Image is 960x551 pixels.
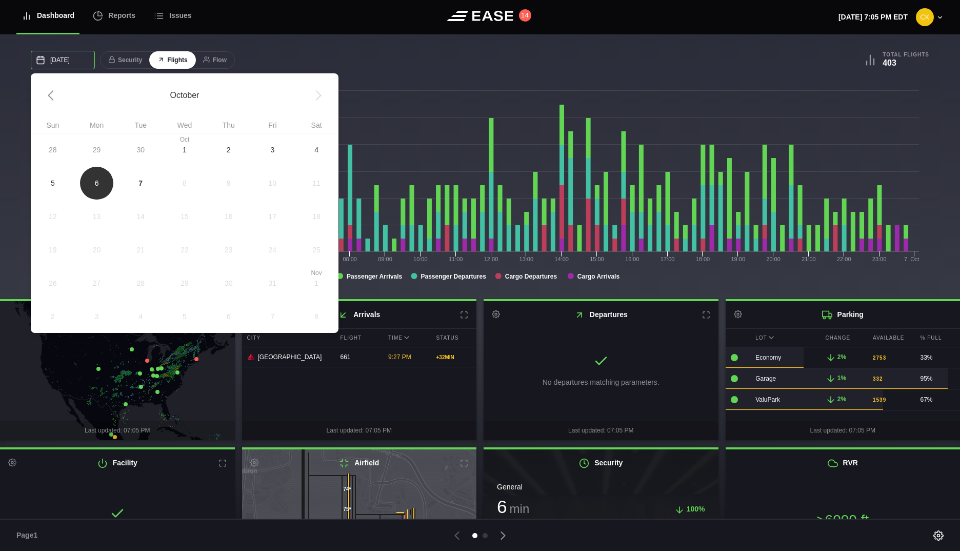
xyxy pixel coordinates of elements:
tspan: Cargo Departures [505,273,557,280]
div: Lot [750,329,817,347]
span: 1 [183,144,187,155]
span: Fri [251,122,295,129]
span: Sun [31,122,75,129]
span: 4 [314,144,318,155]
text: 20:00 [766,256,781,262]
div: City [242,329,333,347]
span: Page 1 [16,530,42,541]
span: Wed [163,122,207,129]
span: Mon [75,122,119,129]
input: mm/dd/yyyy [31,51,95,69]
h2: Security [484,449,718,477]
div: General [497,482,705,493]
h3: 6 [497,498,529,516]
tspan: Passenger Arrivals [347,273,403,280]
h2: Airfield [242,449,477,477]
b: 332 [873,375,883,383]
span: 29 [93,144,101,155]
span: 30 [136,144,145,155]
div: Available [868,329,913,347]
div: Status [431,329,477,347]
div: Last updated: 07:05 PM [484,421,718,440]
div: Last updated: 07:05 PM [242,421,477,440]
span: 1% [837,375,846,382]
h2: Departures [484,301,718,328]
span: Economy [755,354,781,361]
h2: Arrivals [242,301,477,328]
span: 7 [138,178,143,188]
span: 9:27 PM [388,353,411,361]
span: 2 [227,144,231,155]
button: 14 [519,9,531,22]
span: Thu [207,122,251,129]
text: 11:00 [449,256,463,262]
span: 28 [49,144,57,155]
text: 15:00 [590,256,604,262]
text: 22:00 [837,256,851,262]
text: 18:00 [696,256,710,262]
h1: >6000 ft [816,509,869,531]
tspan: Cargo Arrivals [577,273,620,280]
span: ValuPark [755,396,780,403]
button: Security [100,51,150,69]
text: 19:00 [731,256,746,262]
span: October [75,89,295,102]
text: 13:00 [519,256,534,262]
text: 09:00 [378,256,392,262]
div: 33% [921,353,955,362]
p: [DATE] 7:05 PM EDT [838,12,908,23]
b: 1539 [873,396,886,404]
button: Flights [149,51,195,69]
text: 21:00 [802,256,816,262]
tspan: 7. Oct [904,256,919,262]
b: Total Flights [883,51,929,58]
span: 100% [687,505,705,513]
span: Oct [163,136,207,143]
text: 23:00 [872,256,887,262]
span: 2% [837,396,846,403]
text: 17:00 [661,256,675,262]
div: 661 [335,347,381,367]
span: 5 [51,178,55,188]
b: 403 [883,58,896,67]
text: 14:00 [554,256,569,262]
span: 2% [837,353,846,361]
div: + 32 MIN [436,353,472,361]
div: 67% [921,395,955,404]
span: Garage [755,375,776,382]
p: No departures matching parameters. [543,377,659,388]
span: [GEOGRAPHIC_DATA] [258,352,322,362]
b: 2753 [873,354,886,362]
div: Flight [335,329,381,347]
button: Flow [195,51,235,69]
div: 95% [921,374,955,383]
tspan: Passenger Departures [421,273,486,280]
text: 08:00 [343,256,357,262]
img: f81ea1ee949e6f12311e2982f81c518f [916,8,934,26]
div: Time [383,329,429,347]
span: min [510,502,530,516]
div: Change [821,329,866,347]
span: 3 [270,144,274,155]
span: Tue [118,122,163,129]
span: Sat [294,122,338,129]
text: 16:00 [625,256,639,262]
text: 12:00 [484,256,498,262]
text: 10:00 [413,256,428,262]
